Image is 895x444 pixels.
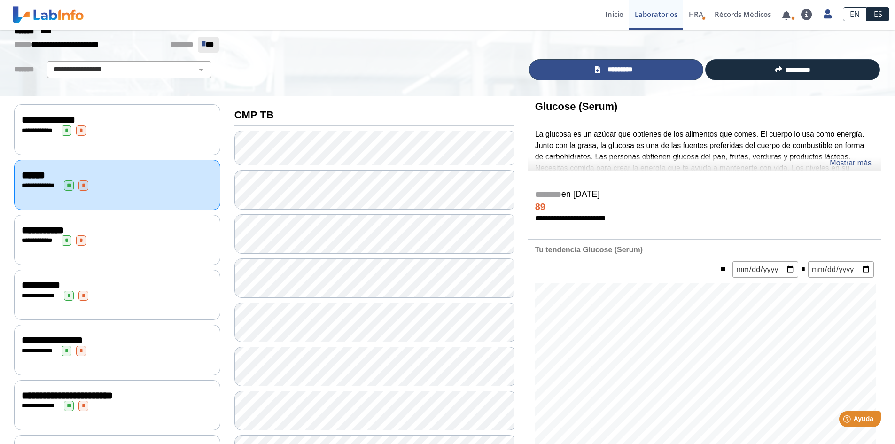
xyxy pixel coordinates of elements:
[689,9,703,19] span: HRA
[867,7,889,21] a: ES
[732,261,798,278] input: mm/dd/yyyy
[843,7,867,21] a: EN
[808,261,874,278] input: mm/dd/yyyy
[535,202,874,213] h4: 89
[535,129,874,196] p: La glucosa es un azúcar que obtienes de los alimentos que comes. El cuerpo lo usa como energía. J...
[535,189,874,200] h5: en [DATE]
[535,101,618,112] b: Glucose (Serum)
[535,246,643,254] b: Tu tendencia Glucose (Serum)
[830,157,872,169] a: Mostrar más
[234,109,274,121] b: CMP TB
[811,407,885,434] iframe: Help widget launcher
